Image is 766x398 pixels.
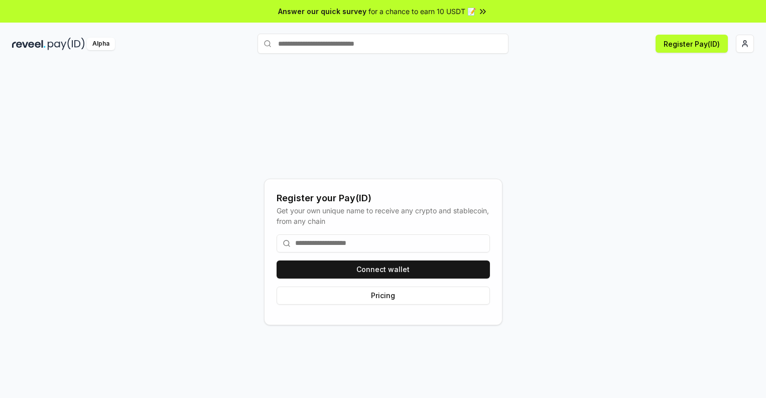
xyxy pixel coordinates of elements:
div: Register your Pay(ID) [277,191,490,205]
span: Answer our quick survey [278,6,366,17]
div: Alpha [87,38,115,50]
button: Pricing [277,287,490,305]
span: for a chance to earn 10 USDT 📝 [368,6,476,17]
img: reveel_dark [12,38,46,50]
img: pay_id [48,38,85,50]
div: Get your own unique name to receive any crypto and stablecoin, from any chain [277,205,490,226]
button: Connect wallet [277,260,490,279]
button: Register Pay(ID) [656,35,728,53]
